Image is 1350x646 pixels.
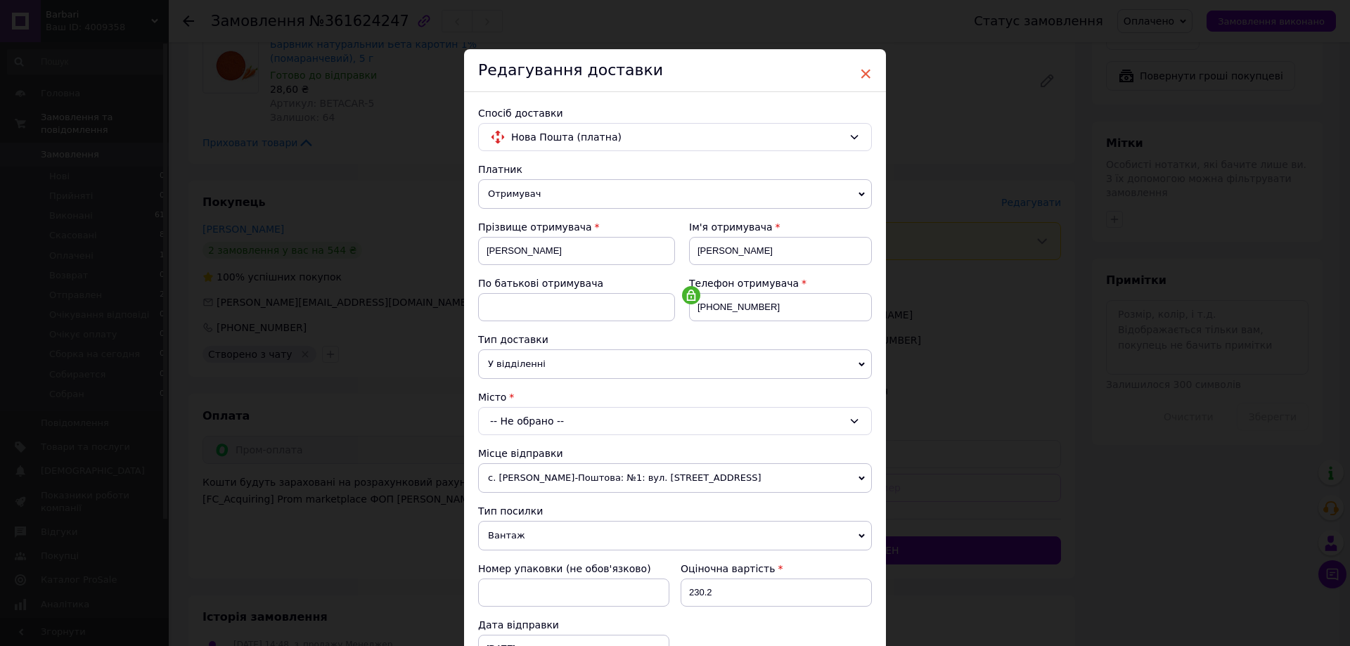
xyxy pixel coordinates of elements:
[478,106,872,120] div: Спосіб доставки
[478,278,603,289] span: По батькові отримувача
[689,278,799,289] span: Телефон отримувача
[681,562,872,576] div: Оціночна вартість
[478,463,872,493] span: с. [PERSON_NAME]-Поштова: №1: вул. [STREET_ADDRESS]
[478,618,669,632] div: Дата відправки
[478,505,543,517] span: Тип посилки
[859,62,872,86] span: ×
[478,221,592,233] span: Прізвище отримувача
[478,334,548,345] span: Тип доставки
[689,221,773,233] span: Ім'я отримувача
[478,521,872,550] span: Вантаж
[464,49,886,92] div: Редагування доставки
[478,179,872,209] span: Отримувач
[478,164,522,175] span: Платник
[511,129,843,145] span: Нова Пошта (платна)
[478,349,872,379] span: У відділенні
[478,390,872,404] div: Місто
[689,293,872,321] input: +380
[478,562,669,576] div: Номер упаковки (не обов'язково)
[478,448,563,459] span: Місце відправки
[478,407,872,435] div: -- Не обрано --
